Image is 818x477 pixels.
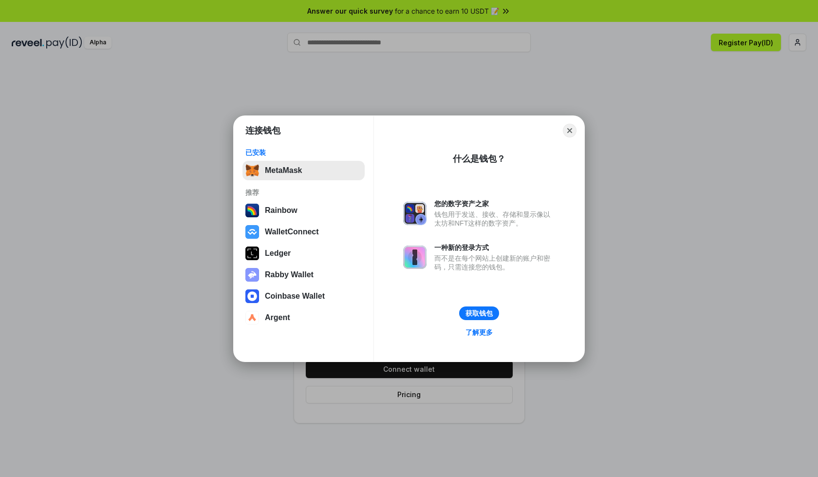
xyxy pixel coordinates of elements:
[434,254,555,271] div: 而不是在每个网站上创建新的账户和密码，只需连接您的钱包。
[465,309,493,318] div: 获取钱包
[403,246,427,269] img: svg+xml,%3Csvg%20xmlns%3D%22http%3A%2F%2Fwww.w3.org%2F2000%2Fsvg%22%20fill%3D%22none%22%20viewBox...
[245,148,362,157] div: 已安装
[245,311,259,324] img: svg+xml,%3Csvg%20width%3D%2228%22%20height%3D%2228%22%20viewBox%3D%220%200%2028%2028%22%20fill%3D...
[453,153,505,165] div: 什么是钱包？
[265,206,297,215] div: Rainbow
[265,249,291,258] div: Ledger
[242,201,365,220] button: Rainbow
[403,202,427,225] img: svg+xml,%3Csvg%20xmlns%3D%22http%3A%2F%2Fwww.w3.org%2F2000%2Fsvg%22%20fill%3D%22none%22%20viewBox...
[245,164,259,177] img: svg+xml,%3Csvg%20fill%3D%22none%22%20height%3D%2233%22%20viewBox%3D%220%200%2035%2033%22%20width%...
[242,308,365,327] button: Argent
[265,313,290,322] div: Argent
[245,204,259,217] img: svg+xml,%3Csvg%20width%3D%22120%22%20height%3D%22120%22%20viewBox%3D%220%200%20120%20120%22%20fil...
[434,243,555,252] div: 一种新的登录方式
[459,306,499,320] button: 获取钱包
[245,289,259,303] img: svg+xml,%3Csvg%20width%3D%2228%22%20height%3D%2228%22%20viewBox%3D%220%200%2028%2028%22%20fill%3D...
[242,222,365,242] button: WalletConnect
[242,244,365,263] button: Ledger
[265,228,319,236] div: WalletConnect
[265,292,325,301] div: Coinbase Wallet
[245,188,362,197] div: 推荐
[242,161,365,180] button: MetaMask
[265,270,314,279] div: Rabby Wallet
[242,265,365,285] button: Rabby Wallet
[563,124,576,137] button: Close
[245,247,259,260] img: svg+xml,%3Csvg%20xmlns%3D%22http%3A%2F%2Fwww.w3.org%2F2000%2Fsvg%22%20width%3D%2228%22%20height%3...
[465,328,493,337] div: 了解更多
[245,225,259,239] img: svg+xml,%3Csvg%20width%3D%2228%22%20height%3D%2228%22%20viewBox%3D%220%200%2028%2028%22%20fill%3D...
[242,286,365,306] button: Coinbase Wallet
[434,199,555,208] div: 您的数字资产之家
[434,210,555,228] div: 钱包用于发送、接收、存储和显示像以太坊和NFT这样的数字资产。
[460,326,499,339] a: 了解更多
[265,166,302,175] div: MetaMask
[245,268,259,282] img: svg+xml,%3Csvg%20xmlns%3D%22http%3A%2F%2Fwww.w3.org%2F2000%2Fsvg%22%20fill%3D%22none%22%20viewBox...
[245,125,280,136] h1: 连接钱包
